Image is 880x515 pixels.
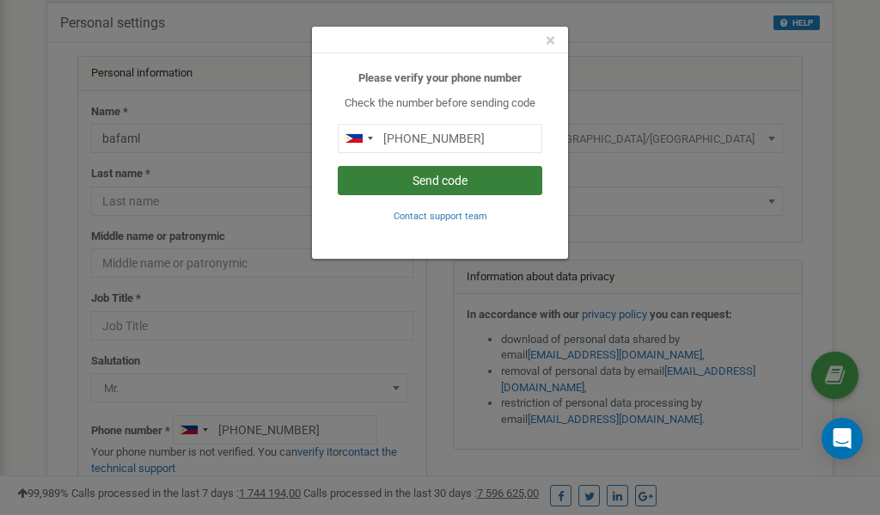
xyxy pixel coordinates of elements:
[546,32,555,50] button: Close
[546,30,555,51] span: ×
[394,211,487,222] small: Contact support team
[358,71,522,84] b: Please verify your phone number
[394,209,487,222] a: Contact support team
[339,125,378,152] div: Telephone country code
[338,95,542,112] p: Check the number before sending code
[822,418,863,459] div: Open Intercom Messenger
[338,124,542,153] input: 0905 123 4567
[338,166,542,195] button: Send code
